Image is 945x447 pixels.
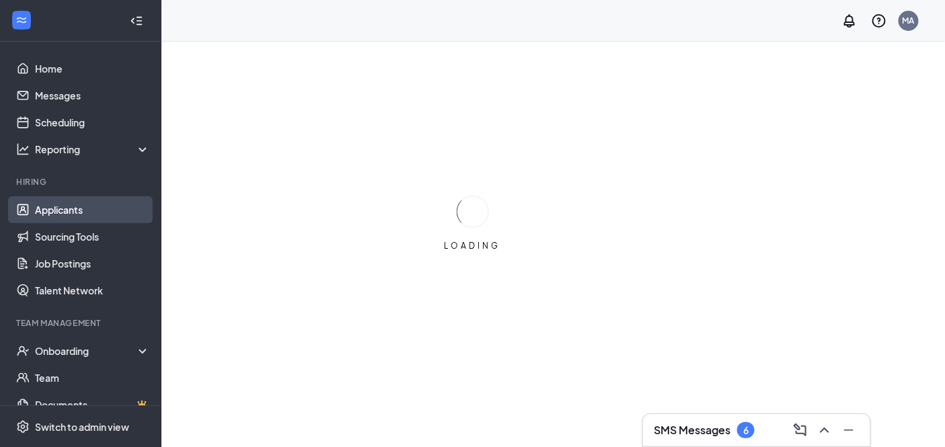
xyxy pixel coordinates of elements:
[16,143,30,156] svg: Analysis
[35,250,150,277] a: Job Postings
[35,196,150,223] a: Applicants
[35,55,150,82] a: Home
[35,344,139,358] div: Onboarding
[838,419,860,441] button: Minimize
[792,422,808,438] svg: ComposeMessage
[35,364,150,391] a: Team
[16,344,30,358] svg: UserCheck
[841,422,857,438] svg: Minimize
[35,420,129,434] div: Switch to admin view
[903,15,915,26] div: MA
[15,13,28,27] svg: WorkstreamLogo
[871,13,887,29] svg: QuestionInfo
[439,240,506,251] div: LOADING
[35,223,150,250] a: Sourcing Tools
[35,277,150,304] a: Talent Network
[35,391,150,418] a: DocumentsCrown
[16,420,30,434] svg: Settings
[790,419,811,441] button: ComposeMessage
[35,82,150,109] a: Messages
[16,176,147,188] div: Hiring
[654,423,730,438] h3: SMS Messages
[841,13,858,29] svg: Notifications
[35,109,150,136] a: Scheduling
[814,419,835,441] button: ChevronUp
[743,425,749,436] div: 6
[35,143,151,156] div: Reporting
[130,14,143,28] svg: Collapse
[817,422,833,438] svg: ChevronUp
[16,317,147,329] div: Team Management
